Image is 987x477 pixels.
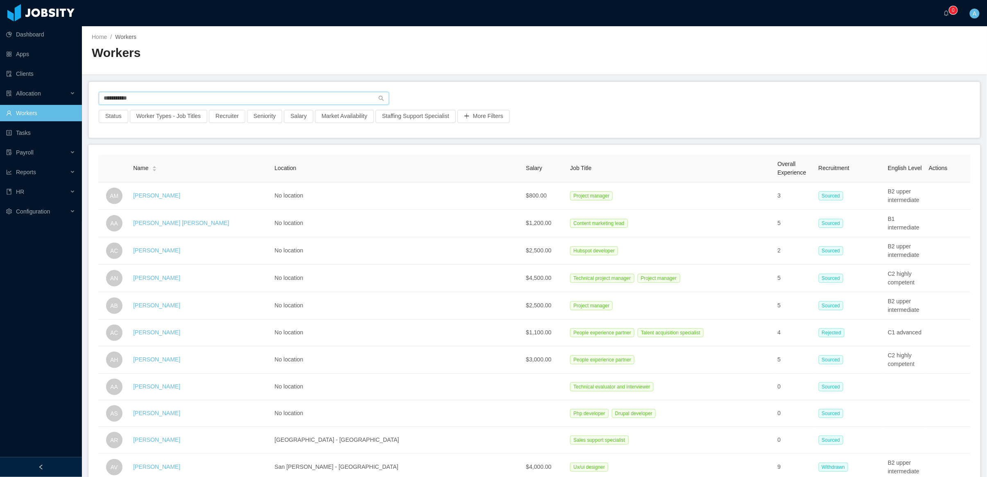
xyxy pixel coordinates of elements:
[315,110,374,123] button: Market Availability
[612,409,656,418] span: Drupal developer
[819,191,844,200] span: Sourced
[6,91,12,96] i: icon: solution
[526,247,551,254] span: $2,500.00
[774,265,815,292] td: 5
[774,400,815,427] td: 0
[774,374,815,400] td: 0
[115,34,136,40] span: Workers
[271,182,523,210] td: No location
[16,208,50,215] span: Configuration
[526,302,551,309] span: $2,500.00
[152,165,157,170] div: Sort
[16,149,34,156] span: Payroll
[16,169,36,175] span: Reports
[819,274,844,283] span: Sourced
[526,356,551,363] span: $3,000.00
[774,292,815,320] td: 5
[819,382,844,391] span: Sourced
[570,219,627,228] span: Content marketing lead
[133,220,229,226] a: [PERSON_NAME] [PERSON_NAME]
[133,383,180,390] a: [PERSON_NAME]
[526,220,551,226] span: $1,200.00
[774,237,815,265] td: 2
[885,182,926,210] td: B2 upper intermediate
[130,110,207,123] button: Worker Types - Job Titles
[271,265,523,292] td: No location
[570,328,634,337] span: People experience partner
[774,320,815,346] td: 4
[133,275,180,281] a: [PERSON_NAME]
[778,161,806,176] span: Overall Experience
[110,405,118,422] span: AS
[570,436,628,445] span: Sales support specialist
[110,432,118,448] span: AR
[133,463,180,470] a: [PERSON_NAME]
[819,246,844,255] span: Sourced
[570,191,613,200] span: Project manager
[247,110,282,123] button: Seniority
[133,329,180,336] a: [PERSON_NAME]
[638,274,680,283] span: Project manager
[133,164,148,173] span: Name
[133,436,180,443] a: [PERSON_NAME]
[6,46,75,62] a: icon: appstoreApps
[110,325,118,341] span: AC
[638,328,704,337] span: Talent acquisition specialist
[949,6,958,14] sup: 0
[152,168,156,170] i: icon: caret-down
[6,125,75,141] a: icon: profileTasks
[885,292,926,320] td: B2 upper intermediate
[819,355,844,364] span: Sourced
[110,270,118,286] span: AN
[376,110,456,123] button: Staffing Support Specialist
[819,436,844,445] span: Sourced
[6,26,75,43] a: icon: pie-chartDashboard
[457,110,510,123] button: icon: plusMore Filters
[133,192,180,199] a: [PERSON_NAME]
[284,110,313,123] button: Salary
[6,169,12,175] i: icon: line-chart
[526,192,547,199] span: $800.00
[774,210,815,237] td: 5
[6,209,12,214] i: icon: setting
[819,328,844,337] span: Rejected
[133,247,180,254] a: [PERSON_NAME]
[271,346,523,374] td: No location
[570,301,613,310] span: Project manager
[274,165,296,171] span: Location
[271,292,523,320] td: No location
[885,265,926,292] td: C2 highly competent
[92,45,534,61] h2: Workers
[944,10,949,16] i: icon: bell
[885,320,926,346] td: C1 advanced
[6,66,75,82] a: icon: auditClients
[271,237,523,265] td: No location
[16,90,41,97] span: Allocation
[110,352,118,368] span: AH
[271,210,523,237] td: No location
[888,165,922,171] span: English Level
[6,189,12,195] i: icon: book
[111,459,118,475] span: AV
[570,355,634,364] span: People experience partner
[110,243,118,259] span: AC
[819,219,844,228] span: Sourced
[110,188,118,204] span: AM
[6,105,75,121] a: icon: userWorkers
[271,320,523,346] td: No location
[526,275,551,281] span: $4,500.00
[92,34,107,40] a: Home
[133,356,180,363] a: [PERSON_NAME]
[209,110,245,123] button: Recruiter
[973,9,976,18] span: A
[526,165,542,171] span: Salary
[929,165,948,171] span: Actions
[774,346,815,374] td: 5
[570,274,634,283] span: Technical project manager
[819,409,844,418] span: Sourced
[819,165,849,171] span: Recruitment
[885,210,926,237] td: B1 intermediate
[819,301,844,310] span: Sourced
[570,463,608,472] span: Ux/ui designer
[774,427,815,454] td: 0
